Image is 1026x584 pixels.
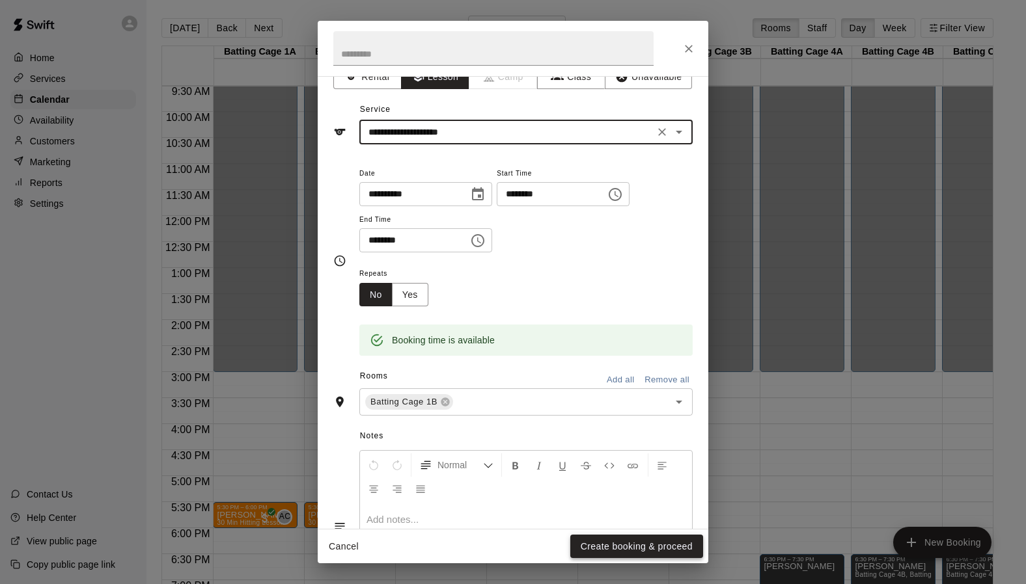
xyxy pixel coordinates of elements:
[414,453,499,477] button: Formatting Options
[598,453,620,477] button: Insert Code
[392,283,428,307] button: Yes
[602,181,628,207] button: Choose time, selected time is 4:00 PM
[363,453,385,477] button: Undo
[653,123,671,141] button: Clear
[641,370,693,390] button: Remove all
[359,211,492,229] span: End Time
[333,520,346,533] svg: Notes
[670,123,688,141] button: Open
[363,477,385,500] button: Center Align
[323,535,365,559] button: Cancel
[401,65,469,89] button: Lesson
[465,228,491,254] button: Choose time, selected time is 4:30 PM
[360,105,391,114] span: Service
[360,371,388,380] span: Rooms
[359,265,439,283] span: Repeats
[600,370,641,390] button: Add all
[386,477,408,500] button: Right Align
[365,395,443,408] span: Batting Cage 1B
[333,126,346,139] svg: Service
[359,283,393,307] button: No
[497,165,630,183] span: Start Time
[528,453,550,477] button: Format Italics
[505,453,527,477] button: Format Bold
[670,393,688,411] button: Open
[392,328,495,352] div: Booking time is available
[622,453,644,477] button: Insert Link
[537,65,605,89] button: Class
[605,65,692,89] button: Unavailable
[359,165,492,183] span: Date
[465,181,491,207] button: Choose date, selected date is Sep 16, 2025
[365,394,453,410] div: Batting Cage 1B
[360,426,693,447] span: Notes
[575,453,597,477] button: Format Strikethrough
[469,65,538,89] span: Camps can only be created in the Services page
[409,477,432,500] button: Justify Align
[570,535,703,559] button: Create booking & proceed
[677,37,700,60] button: Close
[386,453,408,477] button: Redo
[333,254,346,267] svg: Timing
[551,453,574,477] button: Format Underline
[437,458,483,471] span: Normal
[333,65,402,89] button: Rental
[651,453,673,477] button: Left Align
[359,283,428,307] div: outlined button group
[333,395,346,408] svg: Rooms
